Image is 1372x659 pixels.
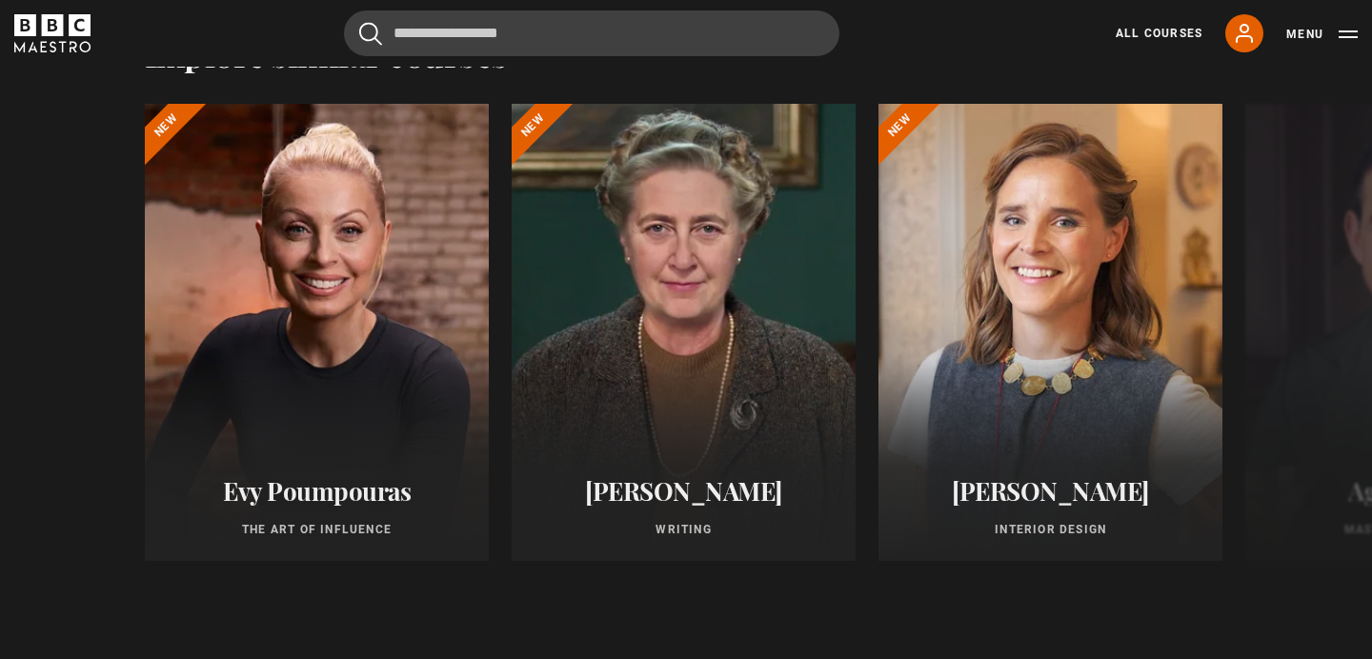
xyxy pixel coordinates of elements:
[344,10,839,56] input: Search
[901,476,1200,506] h2: [PERSON_NAME]
[878,104,1222,561] a: [PERSON_NAME] Interior Design New
[14,14,91,52] svg: BBC Maestro
[535,521,833,538] p: Writing
[145,33,508,73] h2: Explore similar courses
[901,521,1200,538] p: Interior Design
[168,521,466,538] p: The Art of Influence
[168,476,466,506] h2: Evy Poumpouras
[359,22,382,46] button: Submit the search query
[1286,25,1358,44] button: Toggle navigation
[1116,25,1202,42] a: All Courses
[145,104,489,561] a: Evy Poumpouras The Art of Influence New
[535,476,833,506] h2: [PERSON_NAME]
[512,104,856,561] a: [PERSON_NAME] Writing New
